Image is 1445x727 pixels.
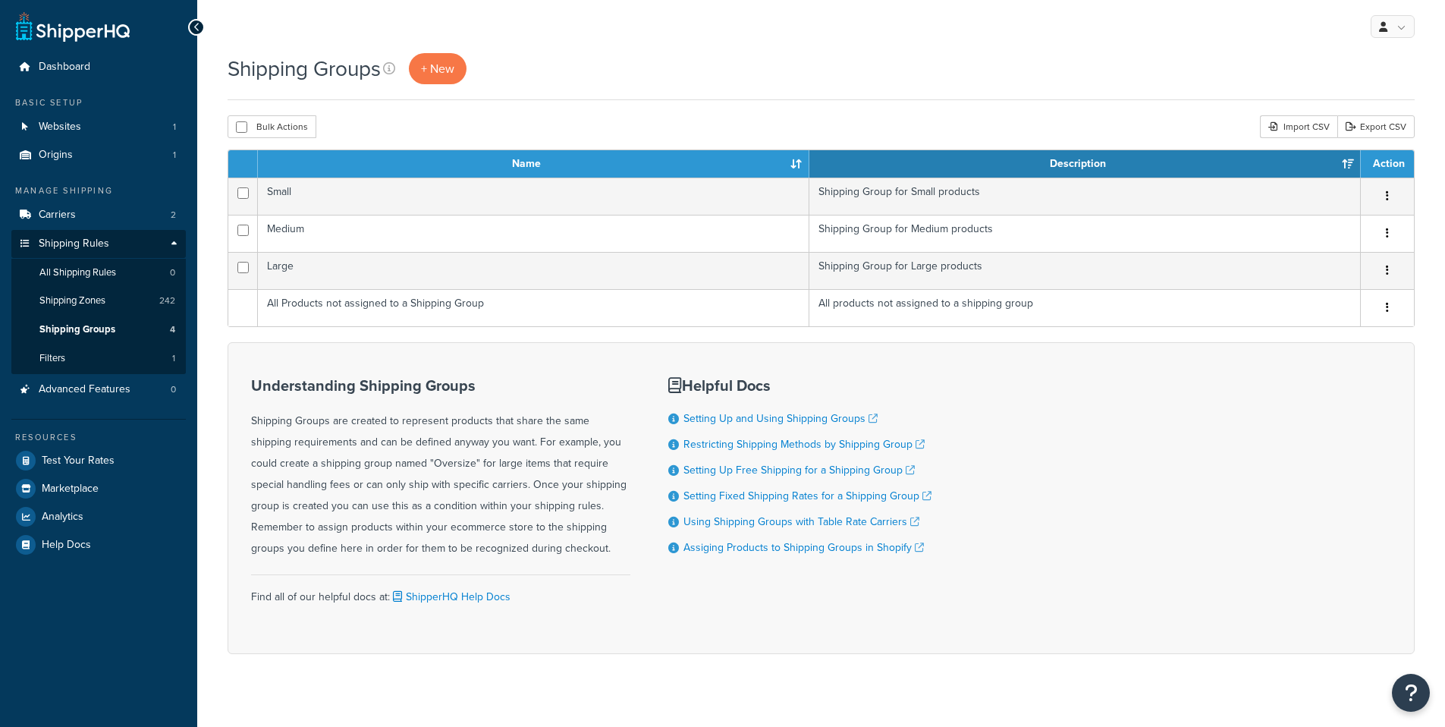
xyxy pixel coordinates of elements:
td: Shipping Group for Small products [809,178,1361,215]
span: Carriers [39,209,76,222]
a: Shipping Groups 4 [11,316,186,344]
li: Carriers [11,201,186,229]
a: Advanced Features 0 [11,376,186,404]
span: 1 [173,149,176,162]
li: Websites [11,113,186,141]
a: Export CSV [1337,115,1415,138]
a: Dashboard [11,53,186,81]
span: Advanced Features [39,383,130,396]
li: Advanced Features [11,376,186,404]
span: 0 [171,383,176,396]
td: Shipping Group for Large products [809,252,1361,289]
span: Shipping Rules [39,238,109,250]
span: 1 [173,121,176,134]
td: All Products not assigned to a Shipping Group [258,289,809,326]
span: Filters [39,352,65,365]
div: Shipping Groups are created to represent products that share the same shipping requirements and c... [251,377,630,559]
span: Dashboard [39,61,90,74]
li: Shipping Zones [11,287,186,315]
a: Help Docs [11,531,186,559]
div: Import CSV [1260,115,1337,138]
li: Filters [11,345,186,373]
span: Shipping Groups [39,323,115,336]
a: ShipperHQ Help Docs [390,589,510,605]
td: Small [258,178,809,215]
li: Origins [11,141,186,169]
button: Open Resource Center [1392,674,1430,712]
a: Shipping Rules [11,230,186,258]
td: All products not assigned to a shipping group [809,289,1361,326]
a: Setting Up Free Shipping for a Shipping Group [683,462,915,478]
li: All Shipping Rules [11,259,186,287]
span: Marketplace [42,483,99,496]
span: Shipping Zones [39,294,105,307]
a: Analytics [11,503,186,530]
span: Test Your Rates [42,455,115,467]
li: Shipping Rules [11,230,186,374]
div: Resources [11,431,186,444]
a: Test Your Rates [11,447,186,474]
div: Basic Setup [11,96,186,109]
span: All Shipping Rules [39,266,116,279]
span: Websites [39,121,81,134]
a: Marketplace [11,475,186,502]
td: Medium [258,215,809,252]
a: Websites 1 [11,113,186,141]
h1: Shipping Groups [228,54,381,83]
span: Origins [39,149,73,162]
a: Setting Fixed Shipping Rates for a Shipping Group [683,488,931,504]
td: Shipping Group for Medium products [809,215,1361,252]
li: Shipping Groups [11,316,186,344]
h3: Helpful Docs [668,377,931,394]
span: Analytics [42,511,83,524]
span: 2 [171,209,176,222]
div: Find all of our helpful docs at: [251,574,630,608]
h3: Understanding Shipping Groups [251,377,630,394]
span: 0 [170,266,175,279]
a: Origins 1 [11,141,186,169]
span: 1 [172,352,175,365]
td: Large [258,252,809,289]
th: Action [1361,150,1414,178]
span: 4 [170,323,175,336]
span: Help Docs [42,539,91,552]
span: 242 [159,294,175,307]
span: + New [421,60,454,77]
th: Name: activate to sort column ascending [258,150,809,178]
a: Restricting Shipping Methods by Shipping Group [683,436,925,452]
a: + New [409,53,466,84]
th: Description: activate to sort column ascending [809,150,1361,178]
a: Using Shipping Groups with Table Rate Carriers [683,514,919,530]
a: Setting Up and Using Shipping Groups [683,411,878,426]
a: ShipperHQ Home [16,11,130,42]
a: All Shipping Rules 0 [11,259,186,287]
button: Bulk Actions [228,115,316,138]
a: Shipping Zones 242 [11,287,186,315]
a: Filters 1 [11,345,186,373]
a: Carriers 2 [11,201,186,229]
div: Manage Shipping [11,184,186,197]
a: Assiging Products to Shipping Groups in Shopify [683,540,924,555]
